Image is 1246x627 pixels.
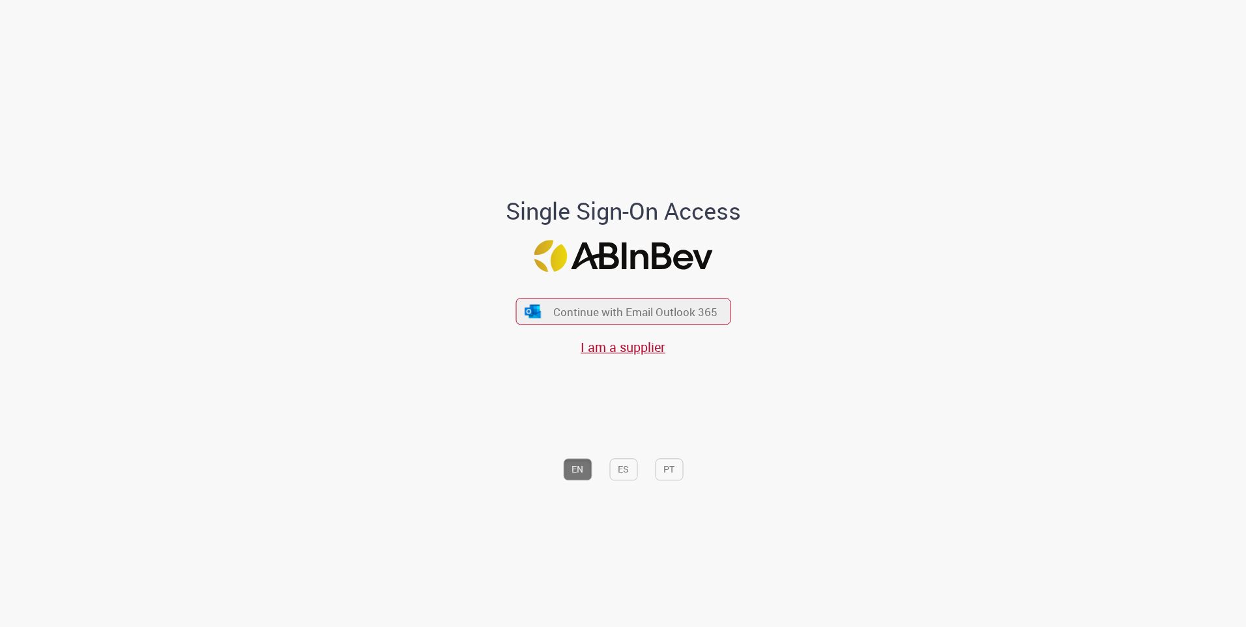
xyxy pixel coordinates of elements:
button: ícone Azure/Microsoft 360 Continue with Email Outlook 365 [515,298,731,325]
button: EN [563,458,592,480]
h1: Single Sign-On Access [442,199,804,225]
img: Logo ABInBev [534,240,712,272]
img: ícone Azure/Microsoft 360 [524,304,542,318]
button: PT [655,458,683,480]
button: ES [609,458,637,480]
span: Continue with Email Outlook 365 [553,304,717,319]
a: I am a supplier [581,339,665,357]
